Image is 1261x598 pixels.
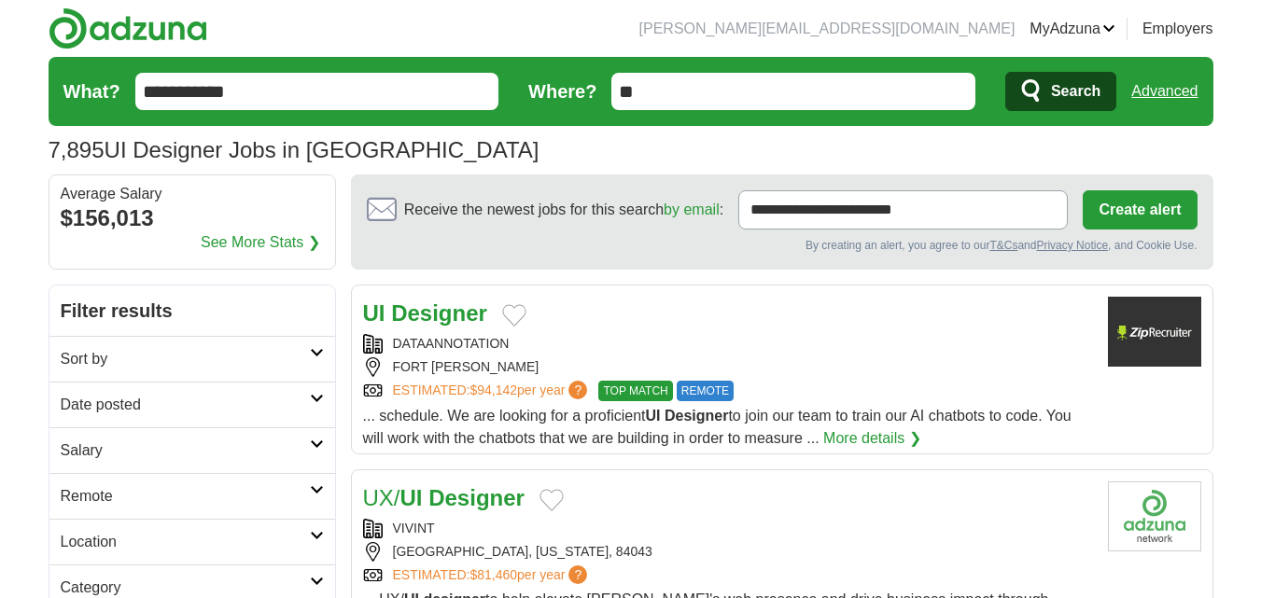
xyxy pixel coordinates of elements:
[469,382,517,397] span: $94,142
[63,77,120,105] label: What?
[49,427,335,473] a: Salary
[598,381,672,401] span: TOP MATCH
[363,334,1093,354] div: DATAANNOTATION
[49,137,539,162] h1: UI Designer Jobs in [GEOGRAPHIC_DATA]
[428,485,525,510] strong: Designer
[823,427,921,450] a: More details ❯
[49,382,335,427] a: Date posted
[61,202,324,235] div: $156,013
[469,567,517,582] span: $81,460
[528,77,596,105] label: Where?
[1131,73,1198,110] a: Advanced
[363,485,525,510] a: UX/UI Designer
[677,381,734,401] span: REMOTE
[502,304,526,327] button: Add to favorite jobs
[363,300,385,326] strong: UI
[1036,239,1108,252] a: Privacy Notice
[989,239,1017,252] a: T&Cs
[391,300,487,326] strong: Designer
[393,565,592,585] a: ESTIMATED:$81,460per year?
[1005,72,1116,111] button: Search
[49,285,335,336] h2: Filter results
[49,133,105,167] span: 7,895
[61,187,324,202] div: Average Salary
[363,300,487,326] a: UI Designer
[1051,73,1100,110] span: Search
[568,381,587,399] span: ?
[201,231,320,254] a: See More Stats ❯
[639,18,1016,40] li: [PERSON_NAME][EMAIL_ADDRESS][DOMAIN_NAME]
[61,394,310,416] h2: Date posted
[404,199,723,221] span: Receive the newest jobs for this search :
[363,357,1093,377] div: FORT [PERSON_NAME]
[49,473,335,519] a: Remote
[568,565,587,584] span: ?
[539,489,564,511] button: Add to favorite jobs
[664,202,720,217] a: by email
[393,381,592,401] a: ESTIMATED:$94,142per year?
[49,7,207,49] img: Adzuna logo
[1108,297,1201,367] img: Company logo
[363,408,1072,446] span: ... schedule. We are looking for a proficient to join our team to train our AI chatbots to code. ...
[1108,481,1201,551] img: Company logo
[1083,190,1197,229] button: Create alert
[645,408,660,424] strong: UI
[363,519,1093,538] div: VIVINT
[61,439,310,462] h2: Salary
[49,519,335,564] a: Location
[367,237,1198,254] div: By creating an alert, you agree to our and , and Cookie Use.
[665,408,728,424] strong: Designer
[1142,18,1213,40] a: Employers
[1030,18,1115,40] a: MyAdzuna
[363,542,1093,562] div: [GEOGRAPHIC_DATA], [US_STATE], 84043
[49,336,335,382] a: Sort by
[61,348,310,370] h2: Sort by
[400,485,423,510] strong: UI
[61,531,310,553] h2: Location
[61,485,310,508] h2: Remote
